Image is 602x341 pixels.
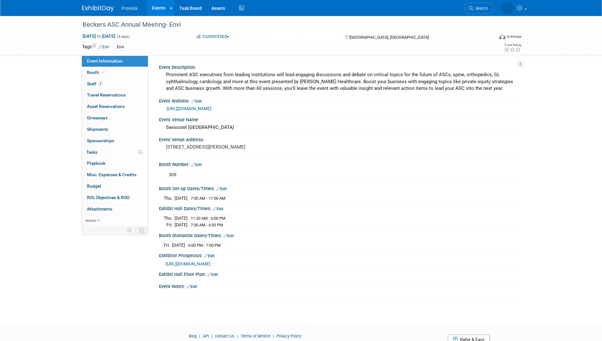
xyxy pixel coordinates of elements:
[194,33,232,40] button: Committed
[87,206,112,211] span: Attachments
[80,19,484,30] div: Beckers ASC Annual Meeting- Envi
[215,334,235,338] a: Contact Us
[82,33,116,39] span: [DATE] [DATE]
[102,70,105,74] i: Booth reservation complete
[159,184,520,192] div: Booth Set-up Dates/Times:
[159,115,520,123] div: Event Venue Name:
[175,215,188,222] td: [DATE]
[159,135,520,143] div: Event Venue Address:
[159,270,520,278] div: Exhibit Hall Floor Plan:
[87,92,126,97] span: Travel Reservations
[82,43,109,51] td: Tags
[164,215,175,222] td: Thu.
[86,150,97,155] span: Tasks
[499,34,506,39] img: Format-Inperson.png
[82,101,148,112] a: Asset Reservations
[87,184,101,189] span: Budget
[276,334,301,338] a: Privacy Policy
[82,158,148,169] a: Playbook
[87,58,122,64] span: Event Information
[349,35,429,40] span: [GEOGRAPHIC_DATA], [GEOGRAPHIC_DATA]
[122,6,138,11] span: Provista
[159,282,520,290] div: Event Notes:
[164,70,515,93] div: Prominent ASC executives from leading institutions will lead engaging discussions and debate on c...
[456,33,522,43] div: Event Format
[191,216,225,221] span: 11:20 AM - 6:00 PM
[82,135,148,146] a: Sponsorships
[82,78,148,90] a: Staff3
[235,334,240,338] span: |
[203,334,209,338] a: API
[208,272,218,277] a: Edit
[82,204,148,215] a: Attachments
[465,3,494,14] a: Search
[241,334,270,338] a: Terms of Service
[164,222,175,228] td: Fri.
[82,56,148,67] a: Event Information
[87,172,136,177] span: Misc. Expenses & Credits
[86,218,96,223] span: more
[82,124,148,135] a: Shipments
[271,334,275,338] span: |
[159,251,520,259] div: Exhibitor Prospectus:
[189,334,197,338] a: Blog
[82,90,148,101] a: Travel Reservations
[87,138,114,143] span: Sponsorships
[191,99,202,104] a: Edit
[188,243,221,248] span: 6:00 PM - 7:00 PM
[504,43,521,47] div: Event Rating
[167,106,211,111] a: [URL][DOMAIN_NAME]
[164,195,175,201] td: Thu.
[82,147,148,158] a: Tasks
[99,45,109,49] a: Edit
[506,34,521,39] div: In-Person
[87,70,106,75] span: Booth
[82,215,148,226] a: more
[166,261,210,266] a: [URL][DOMAIN_NAME]
[191,223,223,227] span: 7:30 AM - 6:00 PM
[82,5,114,12] img: ExhibitDay
[216,187,227,191] a: Edit
[164,242,172,248] td: Fri.
[187,284,197,289] a: Edit
[223,234,234,238] a: Edit
[164,169,450,181] div: 309
[82,181,148,192] a: Budget
[213,207,223,211] a: Edit
[502,2,514,14] img: Shai Davis
[87,127,108,132] span: Shipments
[135,226,148,234] td: Toggle Event Tabs
[82,67,148,78] a: Booth
[198,334,202,338] span: |
[172,242,185,248] td: [DATE]
[124,226,135,234] td: Personalize Event Tab Strip
[87,81,103,86] span: Staff
[159,204,520,212] div: Exhibit Hall Dates/Times:
[164,123,515,132] div: Swissotel [GEOGRAPHIC_DATA]
[159,160,520,168] div: Booth Number:
[191,196,225,201] span: 7:30 AM - 11:00 AM
[98,81,103,86] span: 3
[210,334,214,338] span: |
[116,35,130,39] span: (4 days)
[159,63,520,70] div: Event Description:
[175,222,188,228] td: [DATE]
[175,195,188,201] td: [DATE]
[82,169,148,180] a: Misc. Expenses & Credits
[159,96,520,104] div: Event Website:
[204,254,215,258] a: Edit
[473,6,488,11] span: Search
[87,161,105,166] span: Playbook
[87,115,108,120] span: Giveaways
[166,144,302,150] pre: [STREET_ADDRESS][PERSON_NAME]
[82,112,148,124] a: Giveaways
[87,195,129,200] span: ROI, Objectives & ROO
[191,163,202,167] a: Edit
[159,231,520,239] div: Booth Dismantle Dates/Times:
[96,34,102,39] span: to
[82,192,148,203] a: ROI, Objectives & ROO
[115,44,126,50] div: Envi
[87,104,125,109] span: Asset Reservations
